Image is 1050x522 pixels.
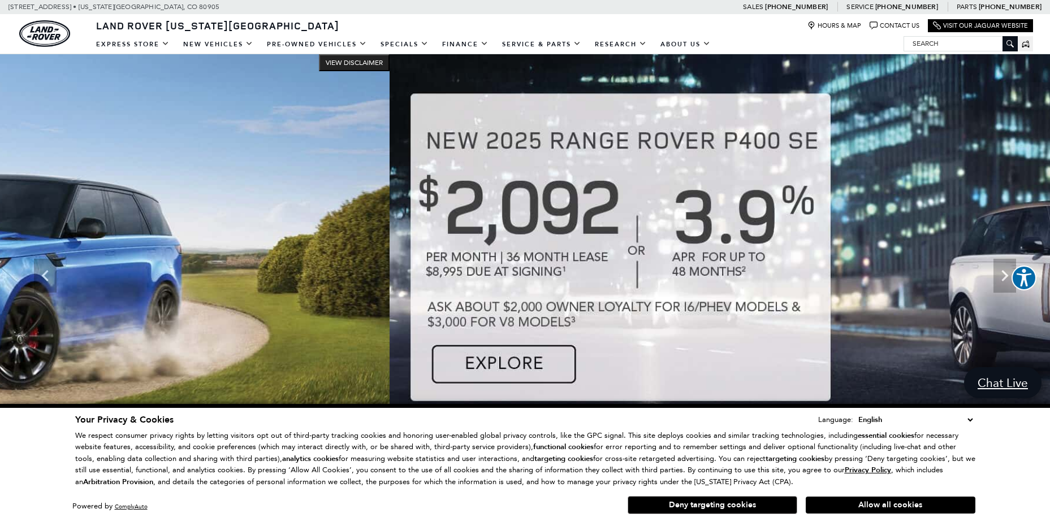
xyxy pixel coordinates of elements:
[858,430,914,441] strong: essential cookies
[89,34,176,54] a: EXPRESS STORE
[845,465,891,475] u: Privacy Policy
[534,454,593,464] strong: targeting cookies
[588,34,654,54] a: Research
[19,20,70,47] img: Land Rover
[870,21,919,30] a: Contact Us
[993,259,1016,293] div: Next
[818,416,853,423] div: Language:
[904,37,1017,50] input: Search
[807,21,861,30] a: Hours & Map
[1012,266,1036,293] aside: Accessibility Help Desk
[855,414,975,426] select: Language Select
[533,442,594,452] strong: functional cookies
[96,19,339,32] span: Land Rover [US_STATE][GEOGRAPHIC_DATA]
[766,454,824,464] strong: targeting cookies
[75,414,174,426] span: Your Privacy & Cookies
[628,496,797,514] button: Deny targeting cookies
[326,58,383,67] span: VIEW DISCLAIMER
[83,477,153,487] strong: Arbitration Provision
[89,19,346,32] a: Land Rover [US_STATE][GEOGRAPHIC_DATA]
[933,21,1028,30] a: Visit Our Jaguar Website
[282,454,339,464] strong: analytics cookies
[8,3,219,11] a: [STREET_ADDRESS] • [US_STATE][GEOGRAPHIC_DATA], CO 80905
[654,34,718,54] a: About Us
[260,34,374,54] a: Pre-Owned Vehicles
[875,2,938,11] a: [PHONE_NUMBER]
[115,503,148,510] a: ComplyAuto
[19,20,70,47] a: land-rover
[743,3,763,11] span: Sales
[846,3,873,11] span: Service
[176,34,260,54] a: New Vehicles
[765,2,828,11] a: [PHONE_NUMBER]
[72,503,148,510] div: Powered by
[374,34,435,54] a: Specials
[806,497,975,514] button: Allow all cookies
[1012,266,1036,290] button: Explore your accessibility options
[495,34,588,54] a: Service & Parts
[979,2,1042,11] a: [PHONE_NUMBER]
[964,367,1042,398] a: Chat Live
[435,34,495,54] a: Finance
[75,430,975,488] p: We respect consumer privacy rights by letting visitors opt out of third-party tracking cookies an...
[957,3,977,11] span: Parts
[89,34,718,54] nav: Main Navigation
[972,375,1034,390] span: Chat Live
[34,259,57,293] div: Previous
